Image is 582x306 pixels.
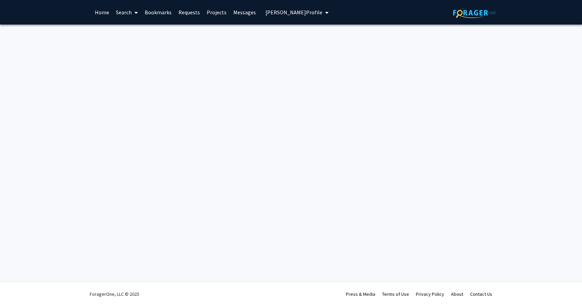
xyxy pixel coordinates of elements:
[265,9,322,16] span: [PERSON_NAME] Profile
[382,291,409,297] a: Terms of Use
[346,291,375,297] a: Press & Media
[141,0,175,24] a: Bookmarks
[451,291,463,297] a: About
[416,291,444,297] a: Privacy Policy
[230,0,259,24] a: Messages
[453,7,496,18] img: ForagerOne Logo
[91,0,113,24] a: Home
[175,0,203,24] a: Requests
[113,0,141,24] a: Search
[90,282,139,306] div: ForagerOne, LLC © 2025
[203,0,230,24] a: Projects
[470,291,492,297] a: Contact Us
